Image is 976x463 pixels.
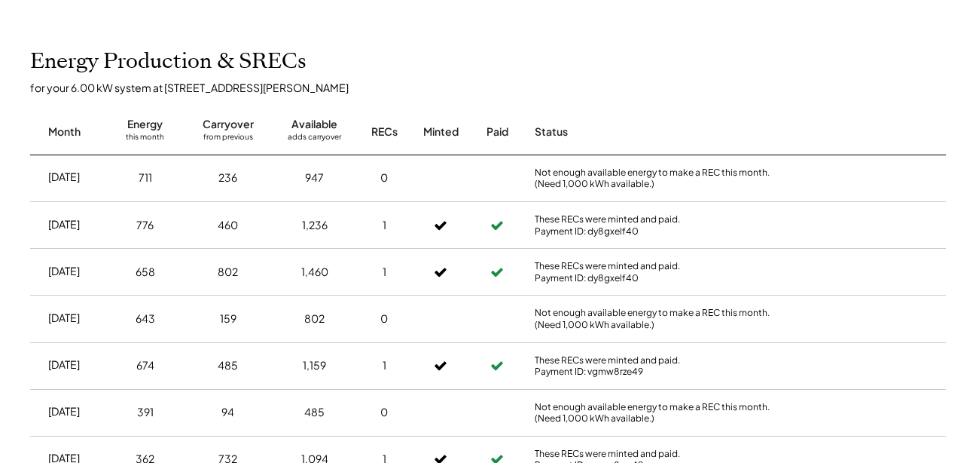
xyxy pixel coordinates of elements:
[304,311,325,327] div: 802
[535,260,791,284] div: These RECs were minted and paid. Payment ID: dy8gxelf40
[48,311,80,326] div: [DATE]
[127,117,163,132] div: Energy
[423,124,459,140] div: Minted
[220,311,236,327] div: 159
[30,49,307,75] h2: Energy Production & SRECs
[136,218,154,233] div: 776
[383,218,386,233] div: 1
[48,217,80,232] div: [DATE]
[203,132,253,147] div: from previous
[218,265,238,280] div: 802
[304,405,325,420] div: 485
[126,132,164,147] div: this month
[218,358,238,373] div: 485
[139,170,152,186] div: 711
[535,401,791,425] div: Not enough available energy to make a REC this month. (Need 1,000 kWh available.)
[380,405,388,420] div: 0
[137,405,154,420] div: 391
[380,311,388,327] div: 0
[383,358,386,373] div: 1
[303,358,326,373] div: 1,159
[288,132,341,147] div: adds carryover
[535,213,791,237] div: These RECs were minted and paid. Payment ID: dy8gxelf40
[218,170,237,186] div: 236
[218,218,238,233] div: 460
[486,124,508,140] div: Paid
[535,167,791,190] div: Not enough available energy to make a REC this month. (Need 1,000 kWh available.)
[380,170,388,186] div: 0
[48,124,81,140] div: Month
[383,265,386,280] div: 1
[221,405,234,420] div: 94
[291,117,337,132] div: Available
[371,124,398,140] div: RECs
[136,358,154,373] div: 674
[48,404,80,419] div: [DATE]
[301,265,328,280] div: 1,460
[535,354,791,378] div: These RECs were minted and paid. Payment ID: vgmw8rze49
[203,117,254,132] div: Carryover
[302,218,328,233] div: 1,236
[535,124,791,140] div: Status
[30,81,961,94] div: for your 6.00 kW system at [STREET_ADDRESS][PERSON_NAME]
[48,264,80,279] div: [DATE]
[136,311,155,327] div: 643
[305,170,324,186] div: 947
[136,265,155,280] div: 658
[48,357,80,373] div: [DATE]
[535,307,791,330] div: Not enough available energy to make a REC this month. (Need 1,000 kWh available.)
[48,170,80,185] div: [DATE]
